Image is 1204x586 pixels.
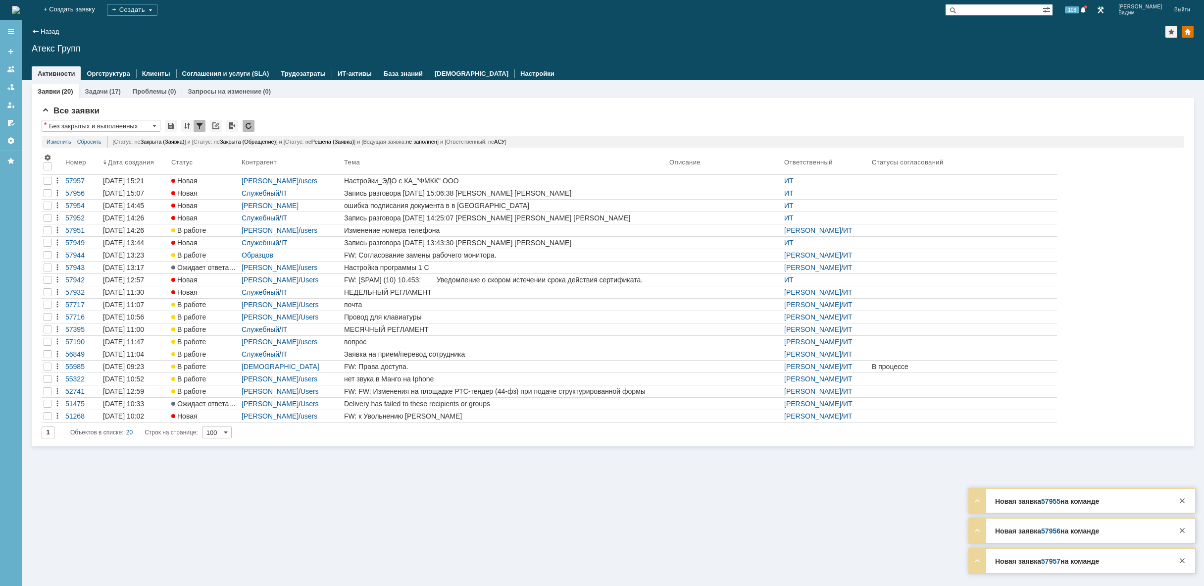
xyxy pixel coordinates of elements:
a: В работе [169,336,240,348]
div: 57954 [65,202,99,210]
a: [DATE] 13:23 [101,249,169,261]
div: Сортировка... [181,120,193,132]
div: [DATE] 11:07 [103,301,144,309]
a: [PERSON_NAME] [242,177,299,185]
a: Новая [169,237,240,249]
a: 55322 [63,373,101,385]
a: [PERSON_NAME] [242,313,299,321]
th: Дата создания [101,152,169,175]
div: 57949 [65,239,99,247]
div: 51268 [65,412,99,420]
span: В работе [171,375,206,383]
a: ИТ [843,338,853,346]
div: 57957 [65,177,99,185]
div: Изменить домашнюю страницу [1182,26,1194,38]
div: [DATE] 12:57 [103,276,144,284]
a: [DEMOGRAPHIC_DATA] [435,70,508,77]
a: [DATE] 12:57 [101,274,169,286]
div: FW: к Увольнению [PERSON_NAME] [344,412,665,420]
a: Ожидает ответа контрагента [169,398,240,410]
a: 57716 [63,311,101,323]
span: Закрыта (Заявка) [141,139,185,145]
a: Ожидает ответа контрагента [169,262,240,273]
a: ИТ [843,375,853,383]
a: В работе [169,348,240,360]
a: [PERSON_NAME] [242,226,299,234]
a: [PERSON_NAME] [784,313,841,321]
a: [PERSON_NAME] [784,288,841,296]
a: Заявки [38,88,60,95]
div: (0) [263,88,271,95]
span: Новая [171,288,198,296]
div: В процессе [872,363,1055,371]
a: ИТ [843,226,853,234]
a: нет звука в Манго на Iphone [342,373,667,385]
span: Решена (Заявка) [311,139,354,145]
a: IT [281,288,287,296]
div: ошибка подписания документа в в [GEOGRAPHIC_DATA] [344,202,665,210]
a: Создать заявку [3,44,19,59]
a: ИТ [843,400,853,408]
div: 57716 [65,313,99,321]
a: [DATE] 14:45 [101,200,169,212]
div: Номер [65,159,86,166]
a: users [301,264,317,271]
a: [DATE] 11:07 [101,299,169,311]
a: [PERSON_NAME] [242,276,299,284]
a: [PERSON_NAME] [784,251,841,259]
span: Вадим [1118,10,1162,16]
a: ошибка подписания документа в в [GEOGRAPHIC_DATA] [342,200,667,212]
div: 57942 [65,276,99,284]
div: Фильтрация... [194,120,205,132]
div: Запись разговора [DATE] 14:25:07 [PERSON_NAME] [PERSON_NAME] [PERSON_NAME] [344,214,665,222]
a: ИТ [843,301,853,309]
a: users [301,412,317,420]
a: 57956 [1041,527,1060,535]
a: Трудозатраты [281,70,326,77]
div: [DATE] 14:26 [103,226,144,234]
a: Провод для клавиатуры [342,311,667,323]
div: [DATE] 13:17 [103,264,144,271]
a: Запись разговора [DATE] 13:43:30 [PERSON_NAME] [PERSON_NAME] [342,237,667,249]
a: Изменение номера телефона [342,224,667,236]
a: почта [342,299,667,311]
span: Ожидает ответа контрагента [171,400,269,408]
a: 57717 [63,299,101,311]
div: 52741 [65,387,99,395]
div: [DATE] 10:52 [103,375,144,383]
a: 57957 [63,175,101,187]
div: Ответственный [784,159,834,166]
div: Настройка программы 1 С [344,264,665,271]
a: [DATE] 13:17 [101,262,169,273]
div: НЕДЕЛЬНЫЙ РЕГЛАМЕНТ [344,288,665,296]
div: [DATE] 10:33 [103,400,144,408]
span: В работе [171,325,206,333]
a: Заявка на прием/перевод сотрудника [342,348,667,360]
div: [DATE] 12:59 [103,387,144,395]
a: [PERSON_NAME] [784,301,841,309]
span: Новая [171,202,198,210]
a: users [301,226,317,234]
a: ИТ [784,214,794,222]
div: [DATE] 10:02 [103,412,144,420]
div: Дата создания [108,159,156,166]
a: Служебный [242,325,279,333]
div: [DATE] 11:04 [103,350,144,358]
a: Users [301,400,319,408]
a: В работе [169,299,240,311]
div: 57951 [65,226,99,234]
div: FW: [SPAM] (10) 10.453: Уведомление о скором истечении срока действия сертификата. [344,276,665,284]
a: [PERSON_NAME] [242,375,299,383]
span: Новая [171,177,198,185]
span: Ожидает ответа контрагента [171,264,269,271]
a: 57949 [63,237,101,249]
img: logo [12,6,20,14]
a: Новая [169,410,240,422]
a: НЕДЕЛЬНЫЙ РЕГЛАМЕНТ [342,286,667,298]
a: Запись разговора [DATE] 14:25:07 [PERSON_NAME] [PERSON_NAME] [PERSON_NAME] [342,212,667,224]
a: [PERSON_NAME] [784,350,841,358]
a: IT [281,325,287,333]
a: 57190 [63,336,101,348]
a: Delivery has failed to these recipients or groups [342,398,667,410]
a: МЕСЯЧНЫЙ РЕГЛАМЕНТ [342,323,667,335]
